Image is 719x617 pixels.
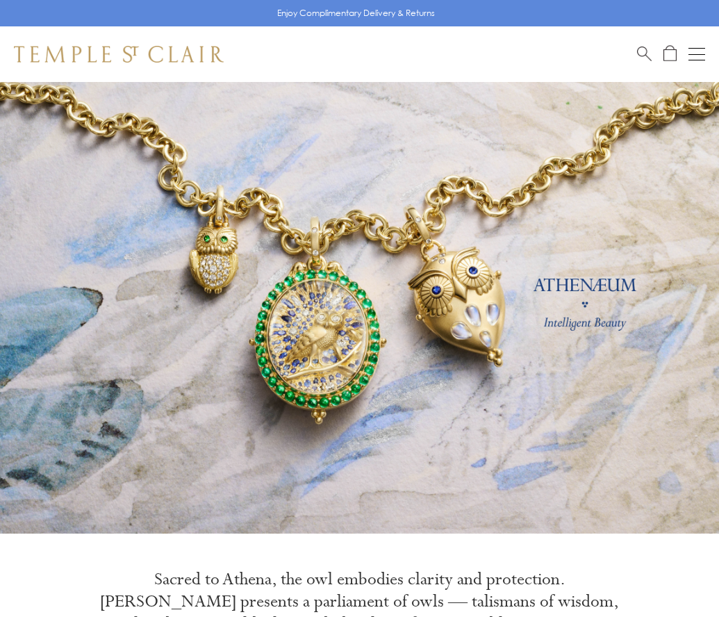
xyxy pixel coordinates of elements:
a: Search [637,45,652,63]
button: Open navigation [688,46,705,63]
p: Enjoy Complimentary Delivery & Returns [277,6,435,20]
img: Temple St. Clair [14,46,224,63]
a: Open Shopping Bag [663,45,677,63]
